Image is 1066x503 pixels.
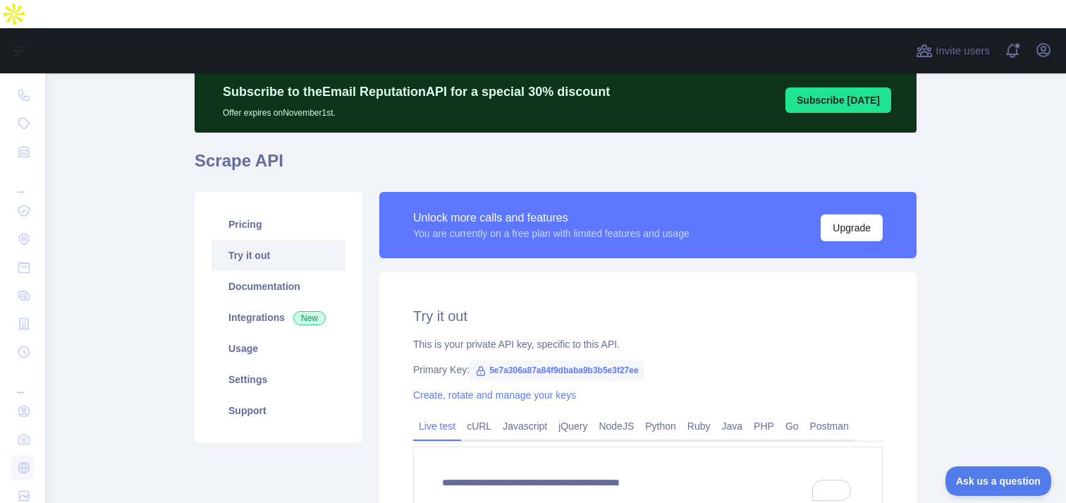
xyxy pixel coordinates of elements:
a: PHP [748,415,780,437]
a: Live test [413,415,461,437]
span: New [293,311,326,325]
div: This is your private API key, specific to this API. [413,337,883,351]
a: Try it out [212,240,345,271]
span: Invite users [936,43,990,59]
a: Javascript [497,415,553,437]
button: Subscribe [DATE] [785,87,891,113]
a: Postman [804,415,854,437]
div: ... [11,167,34,195]
a: Documentation [212,271,345,302]
a: Integrations New [212,302,345,333]
a: Support [212,395,345,426]
span: 5e7a306a87a84f9dbaba9b3b5e3f27ee [470,360,644,381]
a: Ruby [682,415,716,437]
a: Settings [212,364,345,395]
button: Upgrade [821,214,883,241]
div: Unlock more calls and features [413,210,690,226]
a: Go [780,415,804,437]
h2: Try it out [413,306,883,326]
a: NodeJS [593,415,639,437]
iframe: Toggle Customer Support [945,466,1052,496]
a: Create, rotate and manage your keys [413,389,576,401]
a: Usage [212,333,345,364]
div: ... [11,368,34,396]
p: Offer expires on November 1st. [223,102,610,119]
a: Java [716,415,749,437]
div: You are currently on a free plan with limited features and usage [413,226,690,241]
a: jQuery [553,415,593,437]
button: Invite users [913,40,993,62]
div: Primary Key: [413,363,883,377]
p: Subscribe to the Email Reputation API for a special 30 % discount [223,82,610,102]
a: cURL [461,415,497,437]
a: Python [639,415,682,437]
h1: Scrape API [195,150,917,183]
a: Pricing [212,209,345,240]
